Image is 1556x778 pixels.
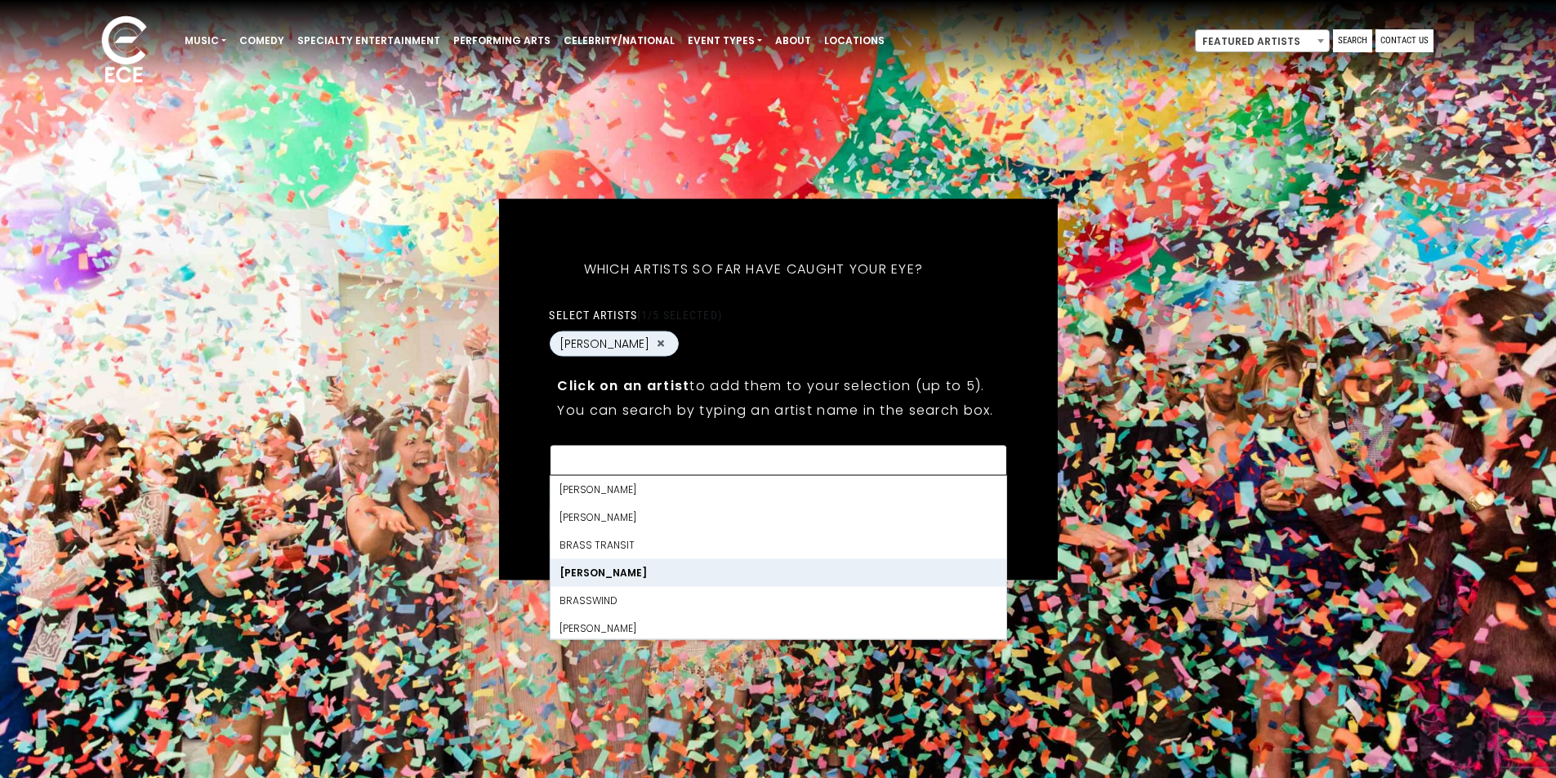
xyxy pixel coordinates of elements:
[557,375,998,395] p: to add them to your selection (up to 5).
[557,376,689,394] strong: Click on an artist
[654,336,667,351] button: Remove Brassfield
[769,27,818,55] a: About
[818,27,891,55] a: Locations
[560,335,649,352] span: [PERSON_NAME]
[637,308,722,321] span: (1/5 selected)
[550,531,1005,558] li: Brass Transit
[447,27,557,55] a: Performing Arts
[291,27,447,55] a: Specialty Entertainment
[557,399,998,420] p: You can search by typing an artist name in the search box.
[560,455,996,469] textarea: Search
[178,27,233,55] a: Music
[557,27,681,55] a: Celebrity/National
[1375,29,1433,52] a: Contact Us
[549,307,721,322] label: Select artists
[550,503,1005,531] li: [PERSON_NAME]
[233,27,291,55] a: Comedy
[1196,30,1329,53] span: Featured Artists
[550,614,1005,642] li: [PERSON_NAME]
[83,11,165,91] img: ece_new_logo_whitev2-1.png
[681,27,769,55] a: Event Types
[549,239,957,298] h5: Which artists so far have caught your eye?
[1333,29,1372,52] a: Search
[550,475,1005,503] li: [PERSON_NAME]
[550,558,1005,586] li: [PERSON_NAME]
[550,586,1005,614] li: Brasswind
[1195,29,1330,52] span: Featured Artists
